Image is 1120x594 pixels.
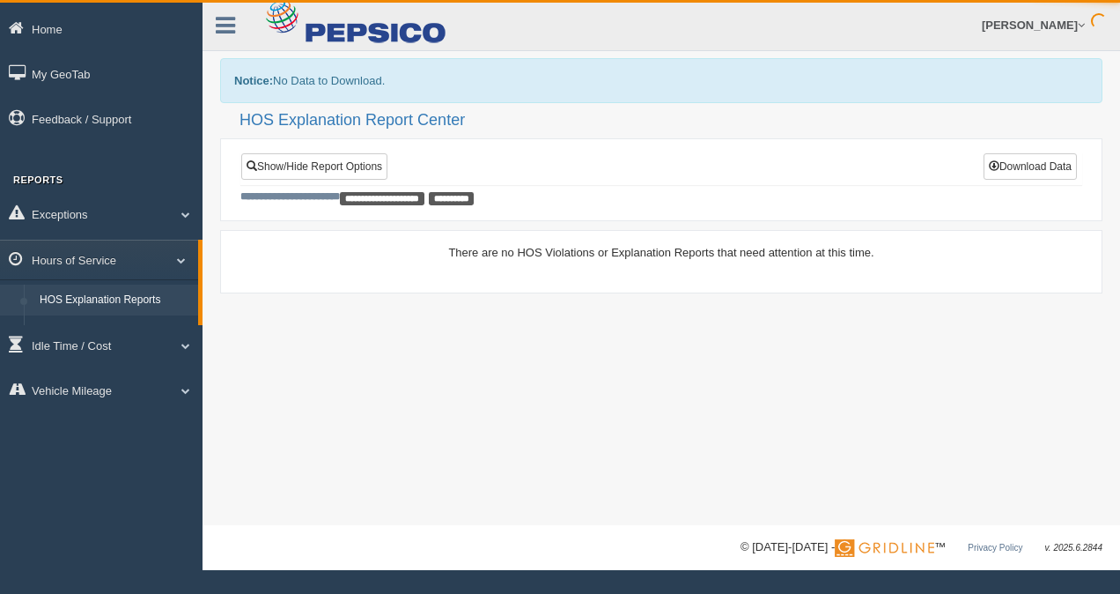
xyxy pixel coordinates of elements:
a: Show/Hide Report Options [241,153,387,180]
button: Download Data [984,153,1077,180]
a: HOS Explanation Reports [32,285,198,316]
b: Notice: [234,74,273,87]
h2: HOS Explanation Report Center [239,112,1102,130]
span: v. 2025.6.2844 [1045,543,1102,553]
div: No Data to Download. [220,58,1102,103]
a: HOS Violation Audit Reports [32,316,198,347]
div: © [DATE]-[DATE] - ™ [741,538,1102,557]
a: Privacy Policy [968,543,1022,553]
div: There are no HOS Violations or Explanation Reports that need attention at this time. [240,244,1082,261]
img: Gridline [835,539,934,557]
